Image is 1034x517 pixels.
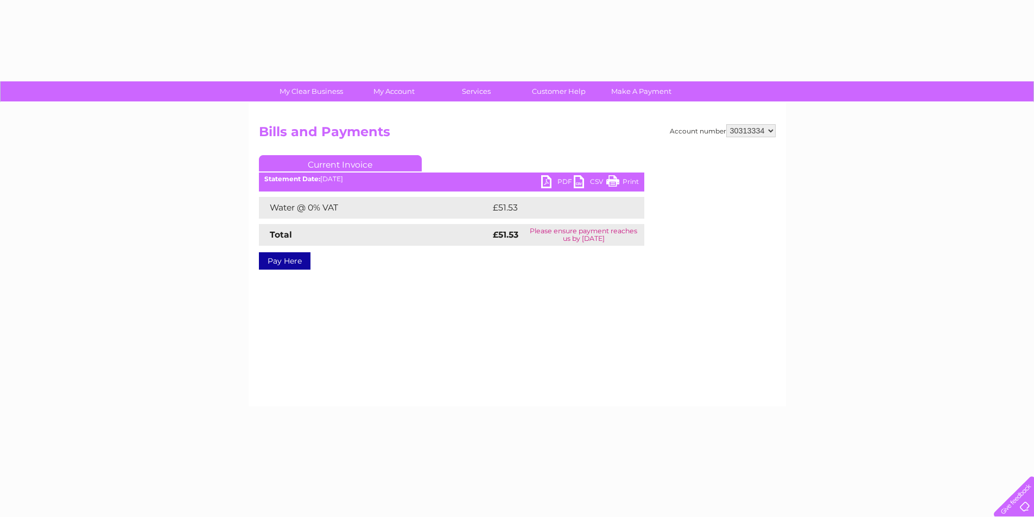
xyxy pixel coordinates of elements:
[606,175,639,191] a: Print
[670,124,776,137] div: Account number
[523,224,644,246] td: Please ensure payment reaches us by [DATE]
[259,155,422,171] a: Current Invoice
[264,175,320,183] b: Statement Date:
[259,124,776,145] h2: Bills and Payments
[267,81,356,101] a: My Clear Business
[270,229,292,240] strong: Total
[514,81,604,101] a: Customer Help
[349,81,439,101] a: My Account
[259,252,310,270] a: Pay Here
[493,229,518,240] strong: £51.53
[574,175,606,191] a: CSV
[490,197,621,219] td: £51.53
[432,81,521,101] a: Services
[541,175,574,191] a: PDF
[597,81,686,101] a: Make A Payment
[259,197,490,219] td: Water @ 0% VAT
[259,175,644,183] div: [DATE]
